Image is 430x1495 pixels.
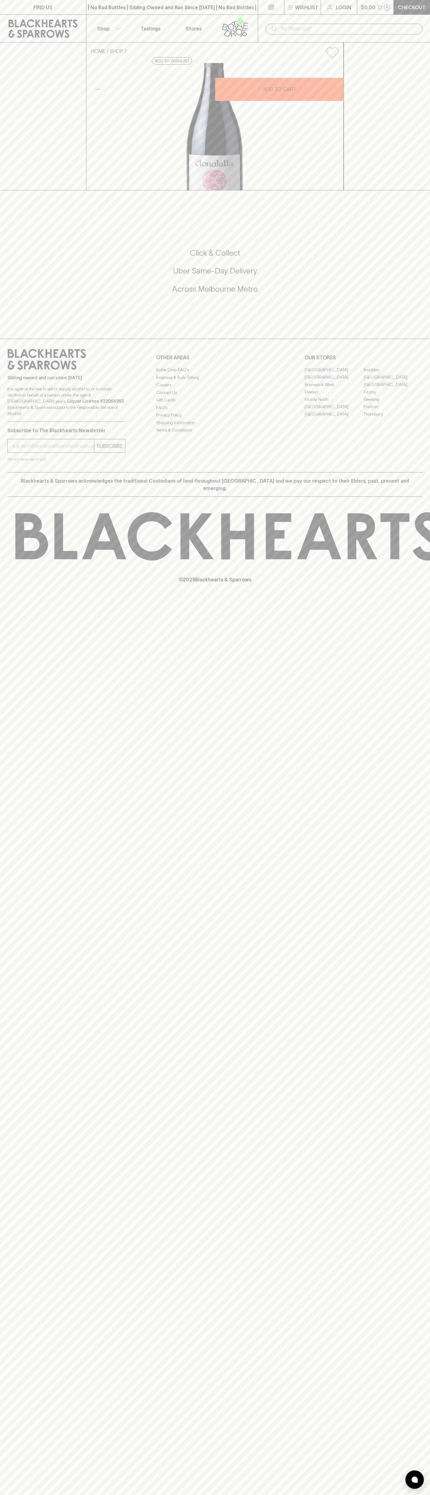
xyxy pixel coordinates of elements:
[152,57,192,65] button: Add to wishlist
[7,386,125,417] p: It is against the law to sell or supply alcohol to, or to obtain alcohol on behalf of a person un...
[7,266,423,276] h5: Uber Same-Day Delivery
[305,403,364,410] a: [GEOGRAPHIC_DATA]
[364,410,423,418] a: Thornbury
[156,412,274,419] a: Privacy Policy
[156,366,274,374] a: Bottle Drop FAQ's
[156,374,274,381] a: Business & Bulk Gifting
[364,381,423,388] a: [GEOGRAPHIC_DATA]
[364,373,423,381] a: [GEOGRAPHIC_DATA]
[7,248,423,258] h5: Click & Collect
[97,25,109,32] p: Shop
[7,284,423,294] h5: Across Melbourne Metro
[305,388,364,396] a: Elwood
[86,15,129,42] button: Shop
[398,4,426,11] p: Checkout
[305,381,364,388] a: Brunswick West
[12,477,418,492] p: Blackhearts & Sparrows acknowledges the traditional Custodians of land throughout [GEOGRAPHIC_DAT...
[67,399,124,404] strong: Liquor License #32064953
[364,403,423,410] a: Prahran
[97,442,123,450] p: SUBSCRIBE
[215,78,344,101] button: ADD TO CART
[172,15,215,42] a: Stores
[156,404,274,411] a: FAQ's
[336,4,351,11] p: Login
[7,456,125,462] p: We will never spam you
[12,441,94,451] input: e.g. jane@blackheartsandsparrows.com.au
[94,439,125,452] button: SUBSCRIBE
[295,4,318,11] p: Wishlist
[34,4,53,11] p: FIND US
[361,4,376,11] p: $0.00
[156,419,274,426] a: Shipping Information
[305,354,423,361] p: OUR STORES
[305,396,364,403] a: Fitzroy North
[91,48,105,54] a: HOME
[129,15,172,42] a: Tastings
[156,381,274,389] a: Careers
[324,45,341,61] button: Add to wishlist
[7,427,125,434] p: Subscribe to The Blackhearts Newsletter
[305,373,364,381] a: [GEOGRAPHIC_DATA]
[86,63,343,190] img: 37221.png
[386,6,388,9] p: 0
[364,396,423,403] a: Geelong
[141,25,160,32] p: Tastings
[280,24,418,34] input: Try "Pinot noir"
[305,410,364,418] a: [GEOGRAPHIC_DATA]
[364,388,423,396] a: Fitzroy
[156,397,274,404] a: Gift Cards
[305,366,364,373] a: [GEOGRAPHIC_DATA]
[110,48,123,54] a: SHOP
[263,86,296,93] p: ADD TO CART
[412,1477,418,1483] img: bubble-icon
[186,25,202,32] p: Stores
[156,354,274,361] p: OTHER AREAS
[7,223,423,326] div: Call to action block
[156,389,274,396] a: Contact Us
[7,375,125,381] p: Sibling owned and run since [DATE]
[364,366,423,373] a: Braddon
[156,427,274,434] a: Terms & Conditions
